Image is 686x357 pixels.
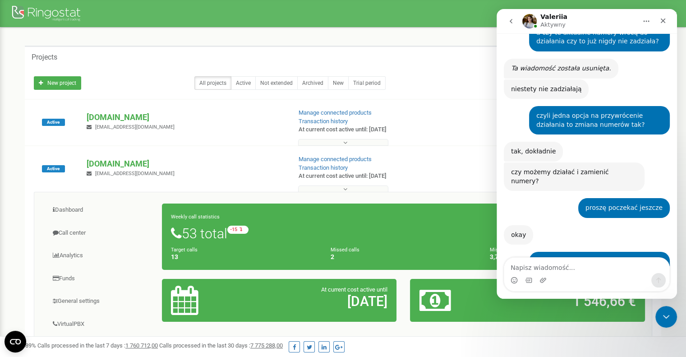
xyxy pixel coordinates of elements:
a: Transaction history [299,164,348,171]
span: Active [42,119,65,126]
span: Calls processed in the last 30 days : [159,342,283,349]
u: 7 775 288,00 [250,342,283,349]
span: At current cost active until [321,286,387,293]
h2: 1 546,66 € [496,294,636,309]
u: 1 760 712,00 [125,342,158,349]
a: Manage connected products [299,156,372,162]
a: Trial period [348,76,386,90]
button: Open CMP widget [5,331,26,352]
small: Weekly call statistics [171,214,220,220]
span: Active [42,165,65,172]
a: New project [34,76,81,90]
p: [DOMAIN_NAME] [87,111,284,123]
span: Calls processed in the last 7 days : [37,342,158,349]
small: Target calls [171,247,198,253]
a: New [328,76,349,90]
a: All projects [194,76,231,90]
iframe: Intercom live chat [497,9,677,299]
span: [EMAIL_ADDRESS][DOMAIN_NAME] [95,171,175,176]
small: -15 [227,226,249,234]
p: At current cost active until: [DATE] [299,172,443,181]
h4: 3,77 % [490,254,636,260]
a: General settings [41,290,162,312]
h4: 13 [171,254,317,260]
a: Manage connected products [299,109,372,116]
span: [EMAIL_ADDRESS][DOMAIN_NAME] [95,124,175,130]
h1: 53 total [171,226,636,241]
a: Transaction history [299,118,348,125]
a: Analytics [41,245,162,267]
iframe: Intercom live chat [655,306,677,328]
a: Funds [41,268,162,290]
p: At current cost active until: [DATE] [299,125,443,134]
a: VirtualPBX [41,313,162,335]
h4: 2 [331,254,477,260]
a: Active [231,76,256,90]
a: Dashboard [41,199,162,221]
a: Archived [297,76,328,90]
small: Missed call ratio [490,247,528,253]
a: Not extended [255,76,298,90]
a: Call center [41,222,162,244]
h2: [DATE] [248,294,387,309]
small: Missed calls [331,247,359,253]
p: [DOMAIN_NAME] [87,158,284,170]
h5: Projects [32,53,57,61]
